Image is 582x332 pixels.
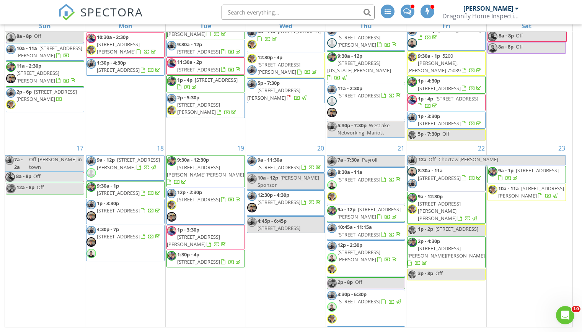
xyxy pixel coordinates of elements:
[177,94,238,115] a: 2p - 5:30p [STREET_ADDRESS][PERSON_NAME]
[97,182,161,196] a: 9:30a - 1p [STREET_ADDRESS]
[337,241,362,248] span: 12p - 2:30p
[429,156,498,163] span: Off- Choctaw [PERSON_NAME]
[407,192,486,224] a: 9a - 12:30p [STREET_ADDRESS][PERSON_NAME][PERSON_NAME]
[408,26,417,36] img: 8d3cd6b0401e4b4db486ba8021f1ae72.jpeg
[516,32,523,39] span: Off
[407,51,486,76] a: 9:30a - 1p 5200 [PERSON_NAME], [PERSON_NAME] 75039
[435,225,478,232] span: [STREET_ADDRESS]
[418,77,440,84] span: 1p - 4:30p
[177,226,199,233] span: 1p - 3:30p
[327,240,405,277] a: 12p - 2:30p [STREET_ADDRESS][PERSON_NAME]
[327,264,337,274] img: 20250313_121007.jpg
[327,253,337,262] img: 20250818_095905.jpg
[337,92,380,99] span: [STREET_ADDRESS]
[6,88,16,98] img: 8d3cd6b0401e4b4db486ba8021f1ae72.jpeg
[327,279,337,288] img: 281bfae29a2c4d0e93c6a9f4733af76d.jpeg
[258,61,300,75] span: [STREET_ADDRESS][PERSON_NAME]
[488,167,497,177] img: 281bfae29a2c4d0e93c6a9f4733af76d.jpeg
[247,174,257,184] img: 8d3cd6b0401e4b4db486ba8021f1ae72.jpeg
[327,96,337,106] img: default-user-f0147aede5fd5fa78ca7ade42f37bd4542148d508eef1c3d3ea960f66861d68b.jpg
[86,249,96,258] img: 20250818_095905.jpg
[165,2,246,142] td: Go to August 12, 2025
[16,45,37,52] span: 10a - 11a
[516,43,523,50] span: Off
[58,4,75,21] img: The Best Home Inspection Software - Spectora
[247,54,257,63] img: 20250313_121007.jpg
[247,87,300,101] span: [STREET_ADDRESS][PERSON_NAME]
[222,5,375,20] input: Search everything...
[407,25,486,50] a: 9a - 12p [STREET_ADDRESS]
[407,94,486,111] a: 1p - 4p [STREET_ADDRESS]
[166,250,245,267] a: 1:30p - 4p [STREET_ADDRESS]
[16,62,77,84] a: 11a - 2:30p [STREET_ADDRESS][PERSON_NAME]
[337,176,380,183] span: [STREET_ADDRESS]
[407,236,486,269] a: 2p - 4:30p [STREET_ADDRESS][PERSON_NAME][PERSON_NAME]
[86,181,165,198] a: 9:30a - 1p [STREET_ADDRESS]
[441,21,452,31] a: Friday
[408,245,485,259] span: [STREET_ADDRESS][PERSON_NAME][PERSON_NAME]
[418,193,443,200] span: 9a - 12:30p
[418,155,427,165] span: 12a
[85,2,166,142] td: Go to August 11, 2025
[498,167,559,181] a: 9a - 1p [STREET_ADDRESS]
[326,2,406,142] td: Go to August 14, 2025
[6,87,84,112] a: 2p - 6p [STREET_ADDRESS][PERSON_NAME]
[327,52,337,62] img: 281bfae29a2c4d0e93c6a9f4733af76d.jpeg
[337,52,362,59] span: 9:30a - 12p
[86,45,96,55] img: 20250313_121007.jpg
[408,95,417,105] img: d46932e19cda42858004ee7c50556c94.jpeg
[247,203,257,212] img: 20250502_125906_resized.jpg
[177,41,202,48] span: 9:30a - 12p
[247,217,257,227] img: 8d3cd6b0401e4b4db486ba8021f1ae72.jpeg
[236,142,246,154] a: Go to August 19, 2025
[258,156,282,163] span: 9a - 11:30a
[258,174,319,188] span: [PERSON_NAME] Sponsor
[408,238,485,267] a: 2p - 4:30p [STREET_ADDRESS][PERSON_NAME][PERSON_NAME]
[86,156,96,166] img: 8d3cd6b0401e4b4db486ba8021f1ae72.jpeg
[86,59,96,69] img: 8d3cd6b0401e4b4db486ba8021f1ae72.jpeg
[97,233,140,240] span: [STREET_ADDRESS]
[498,185,564,199] a: 10a - 11a [STREET_ADDRESS][PERSON_NAME]
[418,77,483,91] a: 1p - 4:30p [STREET_ADDRESS]
[177,41,242,55] a: 9:30a - 12p [STREET_ADDRESS]
[442,130,450,137] span: Off
[97,59,161,73] a: 1:30p - 4:30p [STREET_ADDRESS]
[408,179,417,188] img: 8d3cd6b0401e4b4db486ba8021f1ae72.jpeg
[355,279,362,285] span: Off
[258,79,280,86] span: 5p - 7:30p
[327,108,337,117] img: 20250502_125906_resized.jpg
[407,112,486,129] a: 1p - 3:30p [STREET_ADDRESS]
[97,34,129,40] span: 10:30a - 2:30p
[167,226,176,236] img: d46932e19cda42858004ee7c50556c94.jpeg
[327,85,337,94] img: 8d3cd6b0401e4b4db486ba8021f1ae72.jpeg
[316,142,326,154] a: Go to August 20, 2025
[327,25,405,50] a: 8a - 10:30a [STREET_ADDRESS][PERSON_NAME]
[327,206,337,215] img: 281bfae29a2c4d0e93c6a9f4733af76d.jpeg
[16,88,77,102] a: 2p - 6p [STREET_ADDRESS][PERSON_NAME]
[97,34,157,55] a: 10:30a - 2:30p [STREET_ADDRESS][PERSON_NAME]
[167,23,220,37] span: [STREET_ADDRESS][PERSON_NAME]
[327,180,337,190] img: 20250818_095905.jpg
[408,204,417,214] img: 20250313_121007.jpg
[6,45,16,54] img: 8d3cd6b0401e4b4db486ba8021f1ae72.jpeg
[166,75,245,92] a: 1p - 4p [STREET_ADDRESS]
[167,94,176,104] img: 8d3cd6b0401e4b4db486ba8021f1ae72.jpeg
[177,76,238,91] a: 1p - 4p [STREET_ADDRESS]
[16,32,32,39] span: 8a - 8p
[166,225,245,250] a: 1p - 3:30p [STREET_ADDRESS][PERSON_NAME]
[406,2,487,142] td: Go to August 15, 2025
[327,122,337,131] img: 8d3cd6b0401e4b4db486ba8021f1ae72.jpeg
[177,156,209,163] span: 9:30a - 12:30p
[167,164,244,178] span: [STREET_ADDRESS][PERSON_NAME][PERSON_NAME]
[167,76,176,86] img: 281bfae29a2c4d0e93c6a9f4733af76d.jpeg
[327,84,405,121] a: 11a - 2:30p [STREET_ADDRESS]
[177,258,220,265] span: [STREET_ADDRESS]
[86,225,165,262] a: 4:30p - 7p [STREET_ADDRESS]
[418,120,461,127] span: [STREET_ADDRESS]
[195,76,238,83] span: [STREET_ADDRESS]
[337,279,353,285] span: 2p - 8p
[408,270,417,279] img: 20250313_121007.jpg
[278,21,294,31] a: Wednesday
[327,51,405,83] a: 9:30a - 12p [STREET_ADDRESS][US_STATE][PERSON_NAME]
[6,32,16,42] img: 20230218_123204.jpg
